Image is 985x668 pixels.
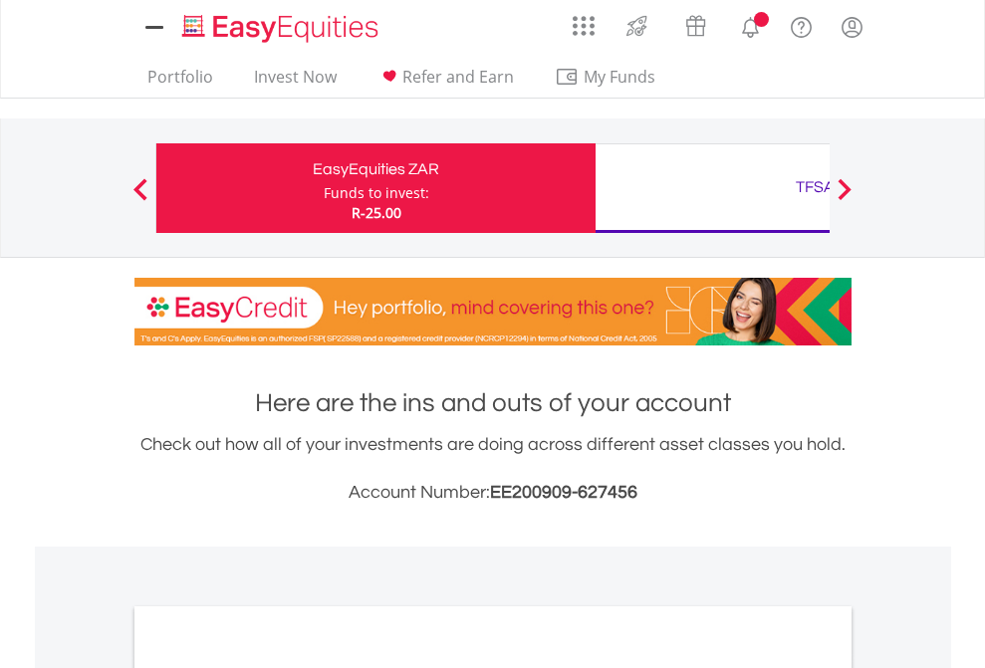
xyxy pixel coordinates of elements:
a: AppsGrid [560,5,608,37]
span: My Funds [555,64,685,90]
img: grid-menu-icon.svg [573,15,595,37]
a: Portfolio [139,67,221,98]
span: R-25.00 [352,203,401,222]
a: Invest Now [246,67,345,98]
a: Notifications [725,5,776,45]
a: My Profile [827,5,877,49]
div: EasyEquities ZAR [168,155,584,183]
a: FAQ's and Support [776,5,827,45]
div: Check out how all of your investments are doing across different asset classes you hold. [134,431,852,507]
img: vouchers-v2.svg [679,10,712,42]
a: Vouchers [666,5,725,42]
a: Home page [174,5,386,45]
span: EE200909-627456 [490,483,637,502]
span: Refer and Earn [402,66,514,88]
img: EasyEquities_Logo.png [178,12,386,45]
img: thrive-v2.svg [620,10,653,42]
button: Previous [121,188,160,208]
img: EasyCredit Promotion Banner [134,278,852,345]
h1: Here are the ins and outs of your account [134,385,852,421]
button: Next [825,188,864,208]
a: Refer and Earn [369,67,522,98]
div: Funds to invest: [324,183,429,203]
h3: Account Number: [134,479,852,507]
